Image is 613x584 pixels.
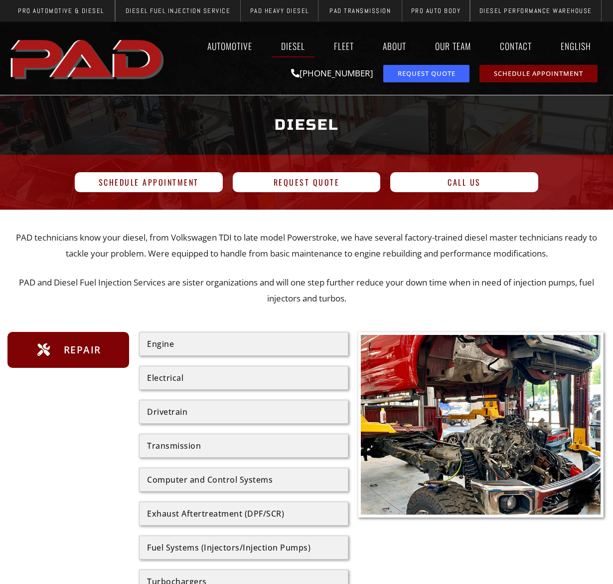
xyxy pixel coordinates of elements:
[411,7,461,14] span: Pro Auto Body
[147,374,340,382] div: Electrical
[147,442,340,450] div: Transmission
[329,7,391,14] span: PAD Transmission
[147,476,340,484] div: Computer and Control Systems
[7,230,606,262] p: PAD technicians know your diesel, from Volkswagen TDI to late model Powerstroke, we have several ...
[99,178,199,186] span: Schedule Appointment
[426,34,480,57] a: Our Team
[479,7,592,14] span: Diesel Performance Warehouse
[12,106,601,144] h1: Diesel
[551,34,606,57] a: English
[373,34,416,57] a: About
[147,510,340,518] div: Exhaust Aftertreatment (DPF/SCR)
[390,172,538,192] a: Call Us
[324,34,363,57] a: Fleet
[198,34,262,57] a: Automotive
[274,178,340,186] span: Request Quote
[147,408,340,416] div: Drivetrain
[7,31,169,85] img: The image shows the word "PAD" in bold, red, uppercase letters with a slight shadow effect.
[448,178,481,186] span: Call Us
[250,7,309,14] span: PAD Heavy Diesel
[233,172,381,192] a: Request Quote
[479,65,598,82] a: schedule repair or service appointment
[7,31,169,85] a: pro automotive and diesel home page
[291,67,373,79] a: [PHONE_NUMBER]
[18,7,104,14] span: Pro Automotive & Diesel
[490,34,541,57] a: Contact
[7,275,606,307] p: PAD and Diesel Fuel Injection Services are sister organizations and will one step further reduce ...
[147,340,340,348] div: Engine
[398,70,456,77] span: Request Quote
[126,7,231,14] span: Diesel Fuel Injection Service
[147,544,340,552] div: Fuel Systems (Injectors/Injection Pumps)
[272,34,314,57] a: Diesel
[169,34,606,57] nav: Menu
[383,65,469,82] a: request a service or repair quote
[494,70,583,77] span: Schedule Appointment
[61,342,101,358] span: Repair
[75,172,223,192] a: Schedule Appointment
[361,335,601,515] img: A truck in a repair shop with its cab lifted off the frame, exposing the engine, transmission, an...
